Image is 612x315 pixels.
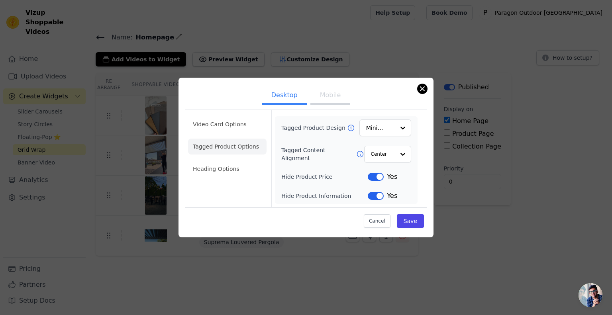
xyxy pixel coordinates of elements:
li: Tagged Product Options [188,139,267,155]
li: Video Card Options [188,116,267,132]
button: Cancel [364,214,390,228]
label: Tagged Content Alignment [281,146,356,162]
div: Open chat [579,283,602,307]
label: Hide Product Price [281,173,368,181]
button: Close modal [418,84,427,94]
button: Desktop [262,87,307,105]
button: Save [397,214,424,228]
span: Yes [387,172,397,182]
label: Hide Product Information [281,192,368,200]
li: Heading Options [188,161,267,177]
button: Mobile [310,87,350,105]
span: Yes [387,191,397,201]
label: Tagged Product Design [281,124,347,132]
